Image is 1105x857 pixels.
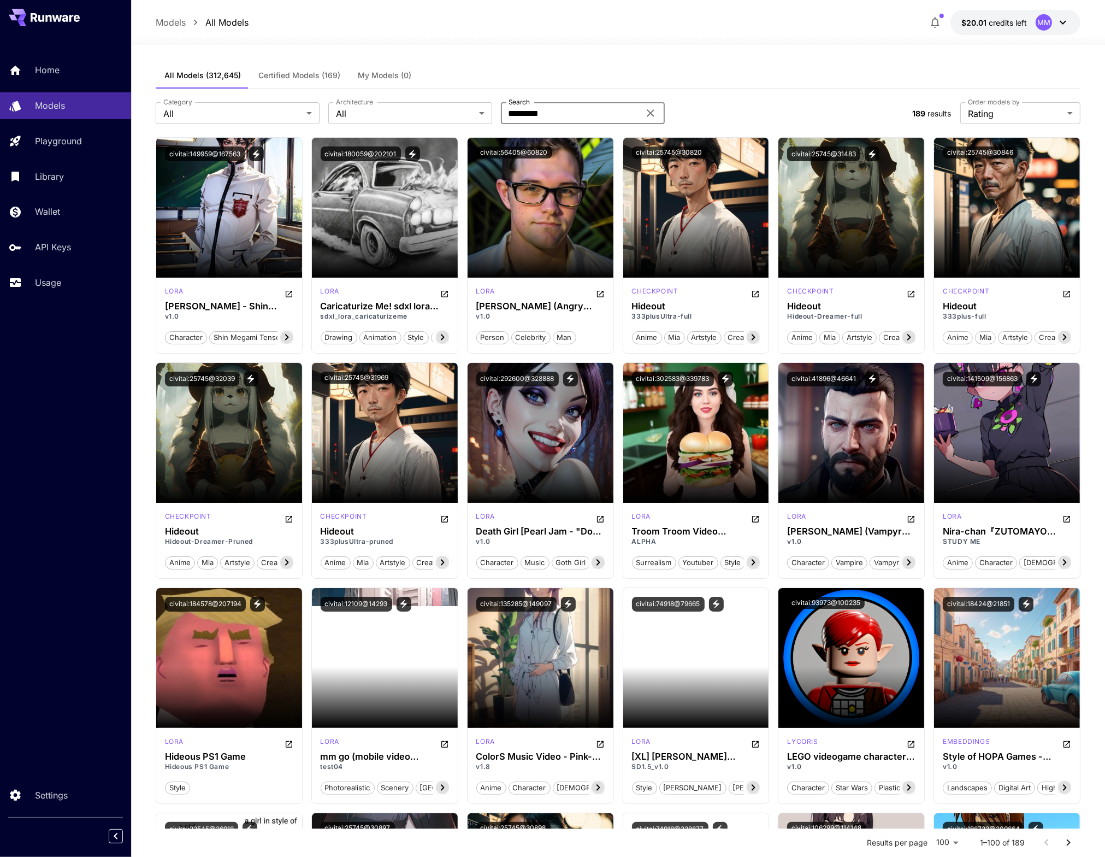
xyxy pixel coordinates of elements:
[416,780,498,795] button: [GEOGRAPHIC_DATA]
[943,737,990,750] div: SD 1.5
[943,301,1071,312] div: Hideout
[553,332,576,343] span: man
[509,780,551,795] button: character
[321,312,449,321] p: sdxl_lora_caricaturizeme
[596,737,605,750] button: Open in CivitAI
[943,286,989,300] div: SD 1.5
[788,557,829,568] span: character
[321,286,339,300] div: SDXL 1.0
[476,330,509,344] button: person
[907,737,915,750] button: Open in CivitAI
[632,822,708,837] button: civitai:74918@238677
[416,783,497,794] span: [GEOGRAPHIC_DATA]
[832,783,872,794] span: star wars
[943,286,989,296] p: checkpoint
[632,762,760,772] p: SD1.5_v1.0
[787,737,818,747] p: lycoris
[432,332,466,343] span: cartoon
[943,762,1071,772] p: v1.0
[729,780,796,795] button: [PERSON_NAME]
[751,286,760,300] button: Open in CivitAI
[243,822,257,837] button: View trigger words
[321,512,367,525] div: SD 1.5
[397,597,411,612] button: View trigger words
[476,597,557,612] button: civitai:135285@149097
[321,737,339,747] p: lora
[336,97,373,107] label: Architecture
[632,286,678,296] p: checkpoint
[35,99,65,112] p: Models
[1029,822,1043,837] button: View trigger words
[321,752,449,762] h3: mm go (mobile video shooting studio vehicle)SD15
[440,286,449,300] button: Open in CivitAI
[720,555,746,570] button: style
[258,71,340,80] span: Certified Models (169)
[907,512,915,525] button: Open in CivitAI
[787,737,818,750] div: SD 1.5
[476,526,605,537] h3: Death Girl [Pearl Jam - "Do the Evolution" video]
[1062,512,1071,525] button: Open in CivitAI
[995,783,1035,794] span: digital art
[943,372,1022,386] button: civitai:141509@156863
[285,737,293,750] button: Open in CivitAI
[950,10,1080,35] button: $20.0125MM
[198,557,217,568] span: mia
[787,555,829,570] button: character
[521,557,549,568] span: music
[632,737,651,750] div: SD 1.5
[509,783,550,794] span: character
[476,737,495,750] div: SD 1.5
[632,286,678,300] div: SD 1.5
[405,146,420,161] button: View trigger words
[321,512,367,521] p: checkpoint
[165,822,238,837] button: civitai:22545@26918
[553,780,641,795] button: [DEMOGRAPHIC_DATA]
[477,332,509,343] span: person
[321,555,351,570] button: anime
[819,330,840,344] button: mia
[165,737,184,750] div: SD 1.5
[165,780,190,795] button: style
[476,752,605,762] h3: ColorS Music Video - Pink-haired Girl [5 Outfits] [COMMISSION]
[943,526,1071,537] h3: Nira-chan『ZUTOMAYO Music Video』[LoRA]
[721,557,745,568] span: style
[321,301,449,312] h3: Caricaturize Me! sdxl lora (Hotshot512 Video and SDXL1.0)
[975,330,996,344] button: mia
[678,555,718,570] button: youtuber
[35,240,71,254] p: API Keys
[865,372,879,386] button: View trigger words
[321,372,393,384] button: civitai:25745@31969
[660,783,726,794] span: [PERSON_NAME]
[476,762,605,772] p: v1.8
[165,526,293,537] h3: Hideout
[360,332,401,343] span: animation
[1037,780,1097,795] button: highly detailed
[553,783,640,794] span: [DEMOGRAPHIC_DATA]
[476,301,605,312] h3: [PERSON_NAME] (Angry Video Game Nerd)
[633,557,676,568] span: surrealism
[476,555,518,570] button: character
[632,312,760,321] p: 333plusUltra-full
[998,332,1032,343] span: artstyle
[632,780,657,795] button: style
[787,752,915,762] div: LEGO videogame character icon
[874,780,905,795] button: plastic
[511,330,551,344] button: celebrity
[1062,737,1071,750] button: Open in CivitAI
[943,597,1014,612] button: civitai:18424@21851
[943,512,961,521] p: lora
[476,822,551,834] button: civitai:25745@30898
[994,780,1035,795] button: digital art
[404,330,429,344] button: style
[257,555,294,570] button: creative
[476,737,495,747] p: lora
[166,783,190,794] span: style
[1019,597,1033,612] button: View trigger words
[35,205,60,218] p: Wallet
[477,783,506,794] span: anime
[257,557,293,568] span: creative
[321,783,374,794] span: photorealistic
[787,512,806,525] div: SD 1.5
